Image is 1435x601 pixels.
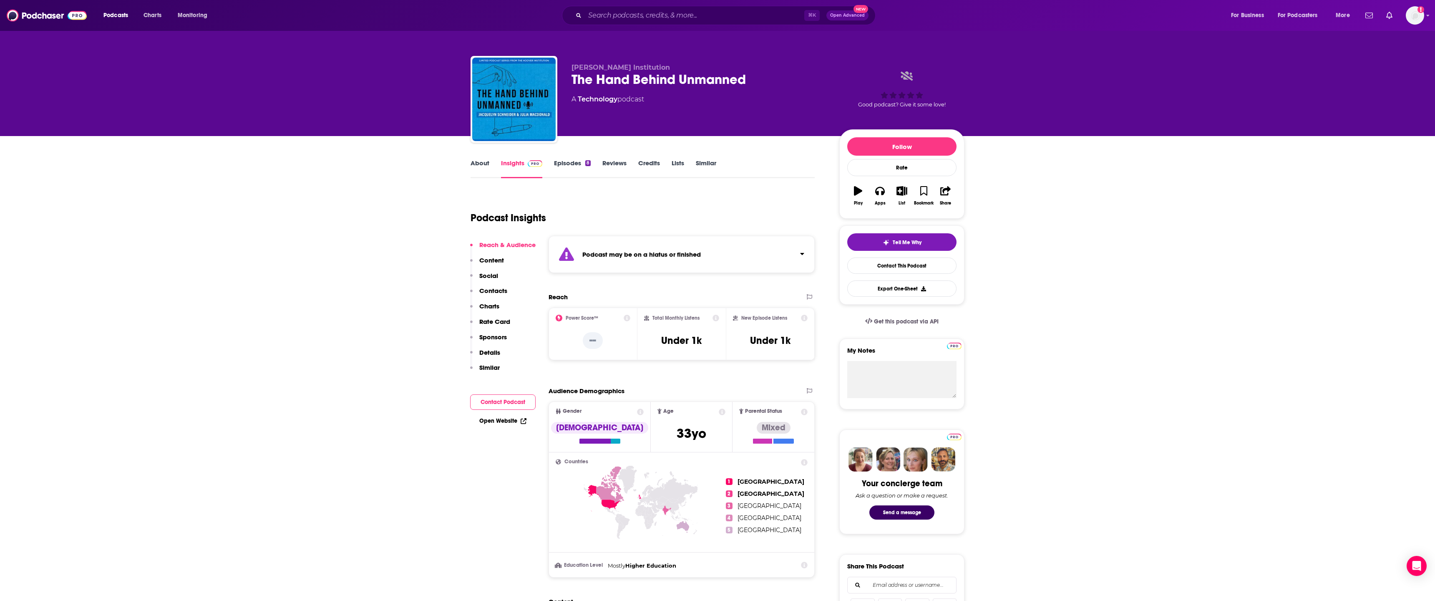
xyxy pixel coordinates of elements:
h3: Share This Podcast [847,562,904,570]
h3: Under 1k [750,334,791,347]
img: User Profile [1406,6,1424,25]
span: Get this podcast via API [874,318,939,325]
button: Bookmark [913,181,934,211]
button: tell me why sparkleTell Me Why [847,233,957,251]
span: [PERSON_NAME] Institution [571,63,670,71]
label: My Notes [847,346,957,361]
button: open menu [172,9,218,22]
div: Search followers [847,577,957,593]
button: Export One-Sheet [847,280,957,297]
img: Barbara Profile [876,447,900,472]
h2: Audience Demographics [549,387,624,395]
svg: Add a profile image [1417,6,1424,13]
a: About [471,159,489,178]
button: Play [847,181,869,211]
button: open menu [98,9,139,22]
span: More [1336,10,1350,21]
button: Contact Podcast [470,394,536,410]
div: Share [940,201,951,206]
button: Open AdvancedNew [826,10,869,20]
a: Lists [672,159,684,178]
h3: Education Level [556,563,604,568]
a: Get this podcast via API [858,311,945,332]
h3: Under 1k [661,334,702,347]
a: Open Website [479,417,526,424]
div: Search podcasts, credits, & more... [570,6,884,25]
a: Similar [696,159,716,178]
div: Rate [847,159,957,176]
span: [GEOGRAPHIC_DATA] [738,502,801,510]
button: Rate Card [470,318,510,333]
span: Mostly [608,562,625,569]
button: Similar [470,364,500,379]
div: Good podcast? Give it some love! [839,63,964,115]
h2: Total Monthly Listens [652,315,700,321]
span: 1 [726,478,733,485]
input: Email address or username... [854,577,949,593]
img: Podchaser Pro [528,160,542,167]
button: Charts [470,302,499,318]
span: [GEOGRAPHIC_DATA] [738,526,801,534]
a: InsightsPodchaser Pro [501,159,542,178]
button: Details [470,348,500,364]
a: Show notifications dropdown [1383,8,1396,23]
div: Open Intercom Messenger [1407,556,1427,576]
button: Content [470,256,504,272]
button: List [891,181,913,211]
a: Show notifications dropdown [1362,8,1376,23]
p: -- [583,332,603,349]
div: Mixed [757,422,791,434]
p: Reach & Audience [479,241,536,249]
a: Reviews [602,159,627,178]
p: Social [479,272,498,280]
section: Click to expand status details [549,236,815,273]
span: ⌘ K [804,10,820,21]
a: Podchaser - Follow, Share and Rate Podcasts [7,8,87,23]
a: Credits [638,159,660,178]
button: Send a message [869,505,934,520]
div: [DEMOGRAPHIC_DATA] [551,422,648,434]
span: Monitoring [178,10,207,21]
div: Ask a question or make a request. [856,492,948,499]
button: open menu [1225,9,1274,22]
div: Your concierge team [862,478,942,489]
span: Countries [564,459,588,465]
a: Pro website [947,341,962,349]
a: Charts [138,9,166,22]
span: Charts [143,10,161,21]
button: Share [935,181,957,211]
p: Details [479,348,500,356]
img: Sydney Profile [848,447,873,472]
div: 8 [585,160,591,166]
div: List [899,201,905,206]
p: Charts [479,302,499,310]
span: Higher Education [625,562,676,569]
a: Pro website [947,432,962,440]
p: Similar [479,364,500,371]
img: Jon Profile [931,447,955,472]
h1: Podcast Insights [471,212,546,224]
p: Contacts [479,287,507,295]
h2: Reach [549,293,568,301]
a: Contact This Podcast [847,258,957,274]
button: Social [470,272,498,287]
span: [GEOGRAPHIC_DATA] [738,490,804,497]
a: Technology [578,95,617,103]
p: Sponsors [479,333,507,341]
button: open menu [1272,9,1330,22]
span: 3 [726,503,733,509]
img: Jules Profile [904,447,928,472]
span: 33 yo [677,425,706,442]
span: For Business [1231,10,1264,21]
button: Reach & Audience [470,241,536,256]
span: Podcasts [103,10,128,21]
a: The Hand Behind Unmanned [472,58,556,141]
span: Parental Status [745,409,782,414]
h2: New Episode Listens [741,315,787,321]
span: 4 [726,515,733,521]
span: Open Advanced [830,13,865,18]
span: Age [663,409,674,414]
span: For Podcasters [1278,10,1318,21]
span: [GEOGRAPHIC_DATA] [738,514,801,522]
span: 5 [726,527,733,533]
